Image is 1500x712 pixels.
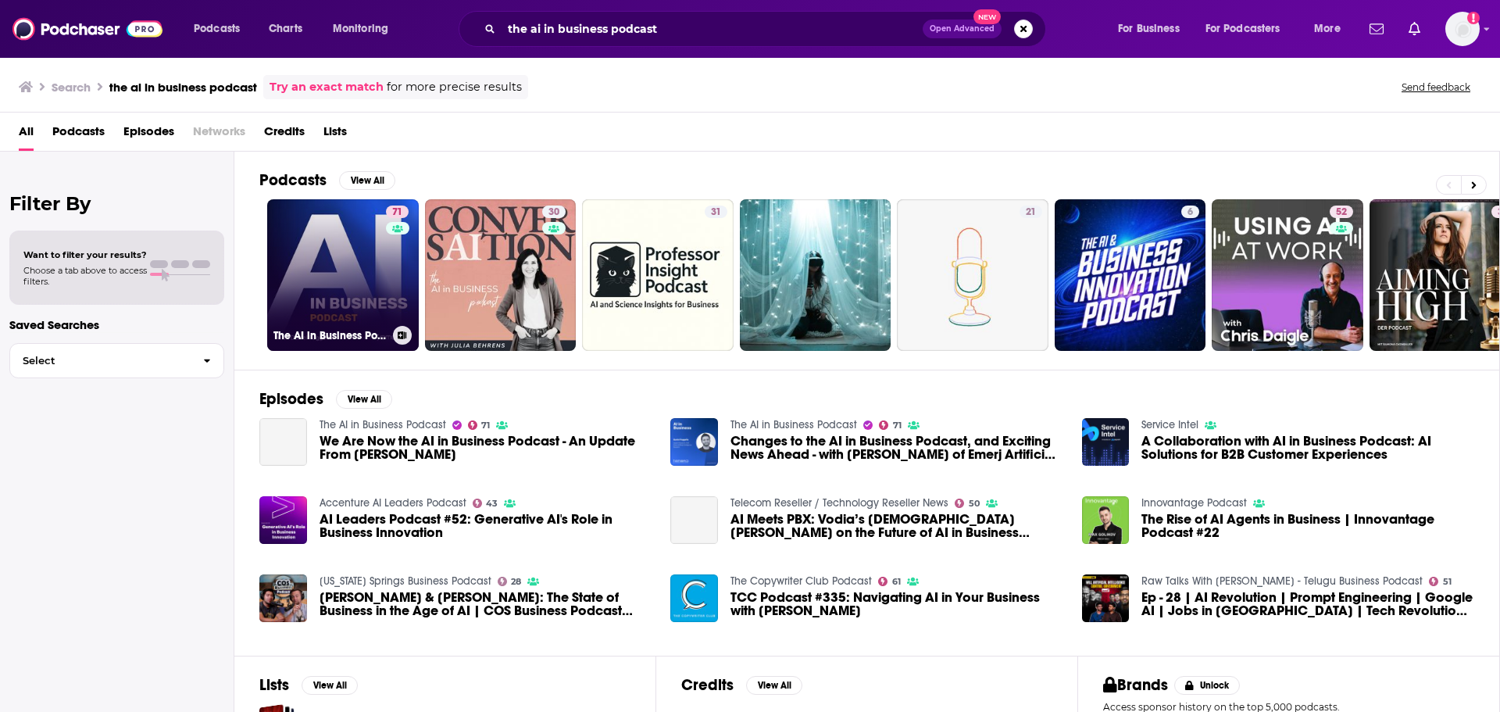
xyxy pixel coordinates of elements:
span: TCC Podcast #335: Navigating AI in Your Business with [PERSON_NAME] [730,591,1063,617]
a: We Are Now the AI in Business Podcast - An Update From Dan [320,435,652,461]
a: Accenture AI Leaders Podcast [320,496,466,510]
button: open menu [1303,16,1360,41]
img: The Rise of AI Agents in Business | Innovantage Podcast #22 [1082,496,1130,544]
span: 28 [511,578,521,585]
a: 6 [1181,206,1199,218]
img: AI Leaders Podcast #52: Generative AI's Role in Business Innovation [259,496,307,544]
a: 31 [582,199,734,351]
a: Lists [323,119,347,151]
span: Want to filter your results? [23,249,147,260]
a: Ep - 28 | AI Revolution | Prompt Engineering | Google AI | Jobs in India | Tech Revolution |Telug... [1141,591,1474,617]
span: [PERSON_NAME] & [PERSON_NAME]: The State of Business in the Age of AI | COS Business Podcast #187 [320,591,652,617]
a: 21 [897,199,1048,351]
button: View All [336,390,392,409]
span: 71 [392,205,402,220]
a: 61 [878,577,901,586]
a: 71The AI in Business Podcast [267,199,419,351]
span: 71 [893,422,902,429]
span: 61 [892,578,901,585]
span: 71 [481,422,490,429]
a: AI Leaders Podcast #52: Generative AI's Role in Business Innovation [320,513,652,539]
a: CreditsView All [681,675,802,695]
span: Credits [264,119,305,151]
button: Show profile menu [1445,12,1480,46]
button: Send feedback [1397,81,1475,94]
a: 28 [498,577,522,586]
a: The Copywriter Club Podcast [730,574,872,588]
img: Changes to the AI in Business Podcast, and Exciting News Ahead - with Daniel Faggella of Emerj Ar... [670,418,718,466]
a: ListsView All [259,675,358,695]
svg: Add a profile image [1467,12,1480,24]
span: Choose a tab above to access filters. [23,265,147,287]
span: Logged in as tyllerbarner [1445,12,1480,46]
p: Saved Searches [9,317,224,332]
a: All [19,119,34,151]
img: Marcus & Andrew: The State of Business in the Age of AI | COS Business Podcast #187 [259,574,307,622]
h2: Lists [259,675,289,695]
span: Select [10,356,191,366]
a: Innovantage Podcast [1141,496,1247,510]
a: AI Meets PBX: Vodia’s Christian Stredicke on the Future of AI in Business Communications, Podcast [730,513,1063,539]
a: 30 [542,206,566,218]
span: For Business [1118,18,1180,40]
span: 51 [1443,578,1452,585]
a: 21 [1020,206,1042,218]
button: open menu [1195,16,1303,41]
button: open menu [322,16,409,41]
a: Changes to the AI in Business Podcast, and Exciting News Ahead - with Daniel Faggella of Emerj Ar... [730,435,1063,461]
h2: Filter By [9,192,224,215]
button: open menu [1107,16,1199,41]
button: View All [746,676,802,695]
a: 71 [879,420,902,430]
a: Marcus & Andrew: The State of Business in the Age of AI | COS Business Podcast #187 [320,591,652,617]
span: Ep - 28 | AI Revolution | Prompt Engineering | Google AI | Jobs in [GEOGRAPHIC_DATA] | Tech Revol... [1141,591,1474,617]
a: 71 [468,420,491,430]
span: 43 [486,500,498,507]
a: Telecom Reseller / Technology Reseller News [730,496,948,510]
a: 30 [425,199,577,351]
span: AI Meets PBX: Vodia’s [DEMOGRAPHIC_DATA][PERSON_NAME] on the Future of AI in Business Communicati... [730,513,1063,539]
h2: Episodes [259,389,323,409]
button: View All [302,676,358,695]
a: Show notifications dropdown [1363,16,1390,42]
span: Monitoring [333,18,388,40]
a: TCC Podcast #335: Navigating AI in Your Business with Paul Roetzer [730,591,1063,617]
a: PodcastsView All [259,170,395,190]
a: We Are Now the AI in Business Podcast - An Update From Dan [259,418,307,466]
a: Show notifications dropdown [1402,16,1427,42]
a: Episodes [123,119,174,151]
h3: Search [52,80,91,95]
img: Ep - 28 | AI Revolution | Prompt Engineering | Google AI | Jobs in India | Tech Revolution |Telug... [1082,574,1130,622]
h2: Podcasts [259,170,327,190]
div: Search podcasts, credits, & more... [473,11,1061,47]
h2: Brands [1103,675,1168,695]
a: 31 [705,206,727,218]
a: Colorado Springs Business Podcast [320,574,491,588]
img: TCC Podcast #335: Navigating AI in Your Business with Paul Roetzer [670,574,718,622]
a: A Collaboration with AI in Business Podcast: AI Solutions for B2B Customer Experiences [1082,418,1130,466]
a: Service Intel [1141,418,1198,431]
img: User Profile [1445,12,1480,46]
a: 43 [473,499,498,508]
span: Podcasts [194,18,240,40]
span: We Are Now the AI in Business Podcast - An Update From [PERSON_NAME] [320,435,652,461]
a: 52 [1212,199,1363,351]
h3: the ai in business podcast [109,80,257,95]
span: 31 [711,205,721,220]
span: The Rise of AI Agents in Business | Innovantage Podcast #22 [1141,513,1474,539]
span: More [1314,18,1341,40]
span: Open Advanced [930,25,995,33]
span: 50 [969,500,980,507]
span: A Collaboration with AI in Business Podcast: AI Solutions for B2B Customer Experiences [1141,435,1474,461]
span: 52 [1336,205,1347,220]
